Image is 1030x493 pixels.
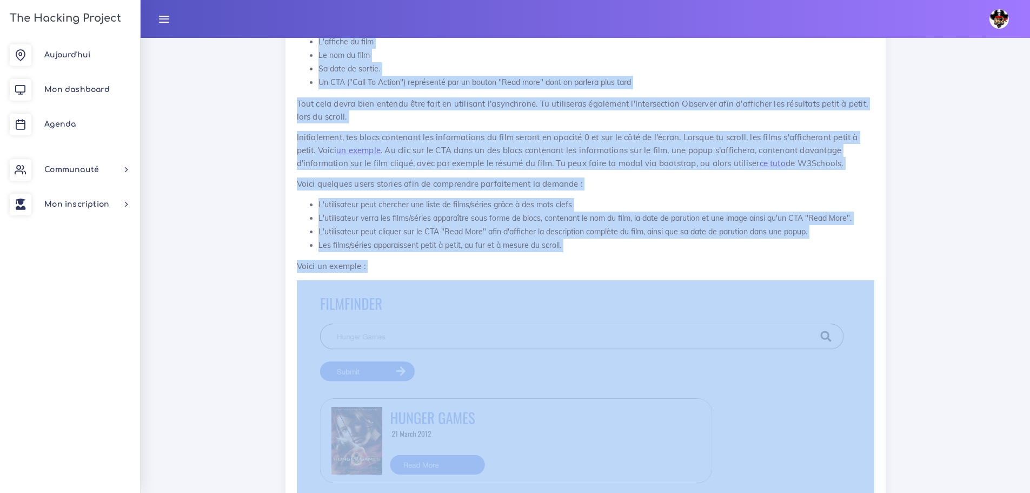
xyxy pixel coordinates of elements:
a: un exemple [336,145,381,155]
li: Un CTA ("Call To Action") représenté par un bouton "Read more" dont on parlera plus tard [318,76,874,89]
img: avatar [989,9,1009,29]
li: L'utilisateur peut cliquer sur le CTA "Read More" afin d'afficher la description complète du film... [318,225,874,239]
p: Voici quelques users stories afin de comprendre parfaitement la demande : [297,178,874,190]
li: L'utilisateur verra les films/séries apparaître sous forme de blocs, contenant le nom du film, la... [318,212,874,225]
h3: The Hacking Project [6,12,121,24]
span: Mon dashboard [44,86,110,94]
li: Les films/séries apparaissent petit à petit, au fur et à mesure du scroll. [318,239,874,252]
li: L'utilisateur peut chercher une liste de films/séries grâce à des mots clefs [318,198,874,212]
a: ce tuto [760,158,786,168]
span: Agenda [44,120,76,128]
p: Voici un exemple : [297,260,874,273]
li: Sa date de sortie. [318,62,874,76]
p: Tout cela devra bien entendu être fait en utilisant l'asynchrone. Tu utiliseras également l'Inter... [297,97,874,123]
span: Aujourd'hui [44,51,90,59]
span: Communauté [44,166,99,174]
li: L'affiche du film [318,35,874,49]
span: Mon inscription [44,200,109,208]
li: Le nom du film [318,49,874,62]
p: Initialement, tes blocs contenant les informations du film seront en opacité 0 et sur le côté de ... [297,131,874,170]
